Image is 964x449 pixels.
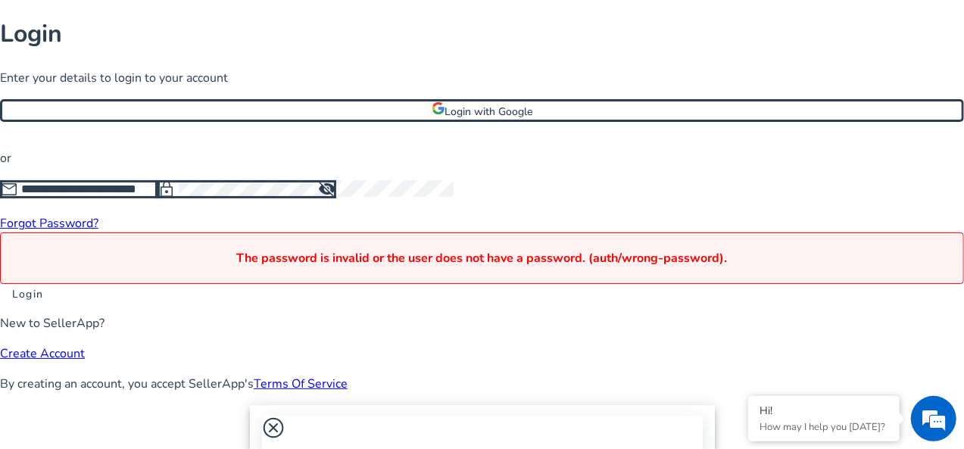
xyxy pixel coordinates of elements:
span: cancel [262,416,286,440]
a: Terms Of Service [254,376,348,392]
span: Login with Google [445,104,533,119]
p: How may I help you today? [760,420,888,434]
h4: The password is invalid or the user does not have a password. (auth/wrong-password). [237,249,728,267]
span: visibility_off [318,180,336,198]
div: Hi! [760,404,888,418]
span: lock [158,180,176,198]
img: google-logo.svg [432,101,445,115]
span: Login [12,286,43,302]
